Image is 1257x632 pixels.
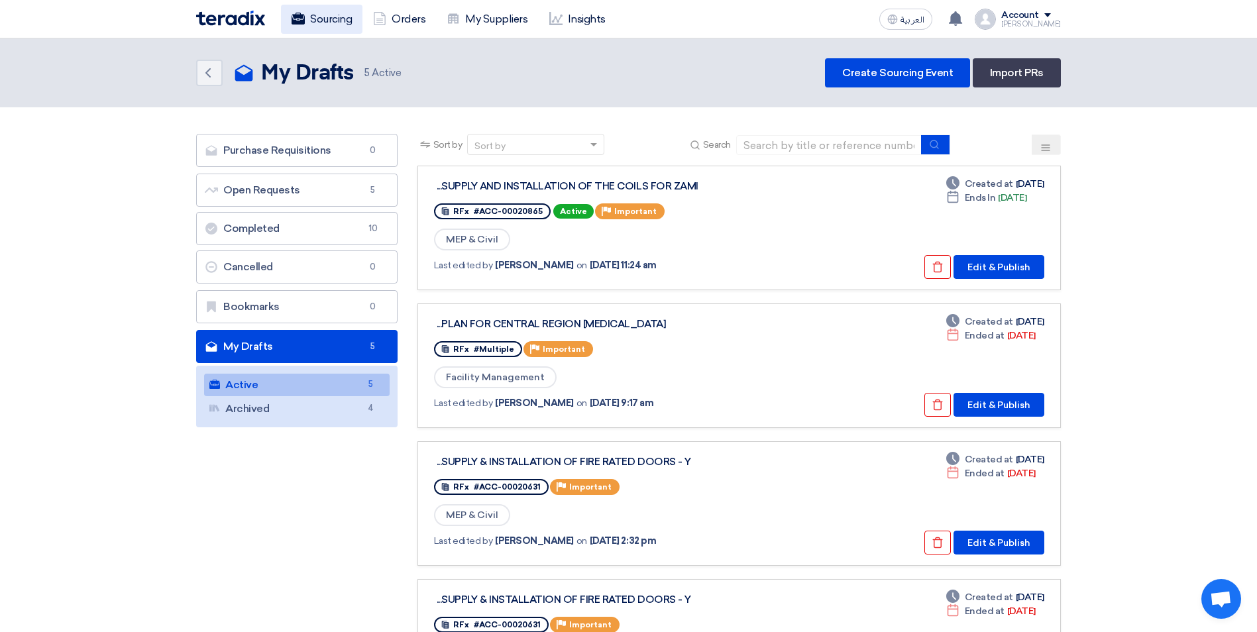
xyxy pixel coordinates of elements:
[539,5,616,34] a: Insights
[901,15,924,25] span: العربية
[553,204,594,219] span: Active
[590,258,657,272] span: [DATE] 11:24 am
[474,344,514,354] span: #Multiple
[736,135,922,155] input: Search by title or reference number
[946,466,1036,480] div: [DATE]
[965,177,1013,191] span: Created at
[434,534,492,548] span: Last edited by
[1001,10,1039,21] div: Account
[965,466,1005,480] span: Ended at
[365,144,381,157] span: 0
[576,258,587,272] span: on
[196,11,265,26] img: Teradix logo
[946,604,1036,618] div: [DATE]
[965,604,1005,618] span: Ended at
[474,207,543,216] span: #ACC-00020865
[965,191,996,205] span: Ends In
[436,5,538,34] a: My Suppliers
[437,456,768,468] div: SUPPLY & INSTALLATION OF FIRE RATED DOORS - YASMIN MALL, JEDDAH
[196,174,398,207] a: Open Requests5
[453,620,469,629] span: RFx
[946,590,1044,604] div: [DATE]
[590,396,653,410] span: [DATE] 9:17 am
[495,396,574,410] span: [PERSON_NAME]
[543,344,585,354] span: Important
[965,329,1005,342] span: Ended at
[474,139,506,153] div: Sort by
[946,329,1036,342] div: [DATE]
[281,5,362,34] a: Sourcing
[954,531,1044,554] button: Edit & Publish
[362,5,436,34] a: Orders
[365,300,381,313] span: 0
[433,138,463,152] span: Sort by
[946,177,1044,191] div: [DATE]
[365,260,381,274] span: 0
[437,318,768,330] div: EMERGENCY EVACUATION PLAN FOR CENTRAL REGION MALLS
[204,397,390,420] a: Archived
[954,393,1044,417] button: Edit & Publish
[434,504,510,526] span: MEP & Civil
[569,482,612,492] span: Important
[365,184,381,197] span: 5
[365,222,381,235] span: 10
[946,315,1044,329] div: [DATE]
[703,138,731,152] span: Search
[434,258,492,272] span: Last edited by
[453,344,469,354] span: RFx
[437,180,768,192] div: SUPPLY AND INSTALLATION OF THE COILS FOR ZAMIL FCU UNITS (MODEL: -BWX10CMDJNBBNNH) - AZIZ MALL, J...
[363,401,379,415] span: 4
[434,229,510,250] span: MEP & Civil
[196,134,398,167] a: Purchase Requisitions0
[576,534,587,548] span: on
[196,330,398,363] a: My Drafts5
[261,60,354,87] h2: My Drafts
[474,482,541,492] span: #ACC-00020631
[576,396,587,410] span: on
[946,452,1044,466] div: [DATE]
[196,290,398,323] a: Bookmarks0
[569,620,612,629] span: Important
[965,590,1013,604] span: Created at
[495,258,574,272] span: [PERSON_NAME]
[363,378,379,392] span: 5
[365,340,381,353] span: 5
[196,250,398,284] a: Cancelled0
[973,58,1061,87] a: Import PRs
[437,594,768,606] div: SUPPLY & INSTALLATION OF FIRE RATED DOORS - YASMIN MALL, JEDDAH
[825,58,970,87] a: Create Sourcing Event
[590,534,656,548] span: [DATE] 2:32 pm
[453,482,469,492] span: RFx
[453,207,469,216] span: RFx
[495,534,574,548] span: [PERSON_NAME]
[364,66,402,81] span: Active
[474,620,541,629] span: #ACC-00020631
[975,9,996,30] img: profile_test.png
[196,212,398,245] a: Completed10
[954,255,1044,279] button: Edit & Publish
[1001,21,1061,28] div: [PERSON_NAME]
[204,374,390,396] a: Active
[364,67,370,79] span: 5
[1201,579,1241,619] a: Open chat
[965,452,1013,466] span: Created at
[879,9,932,30] button: العربية
[965,315,1013,329] span: Created at
[434,366,557,388] span: Facility Management
[434,396,492,410] span: Last edited by
[614,207,657,216] span: Important
[946,191,1027,205] div: [DATE]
